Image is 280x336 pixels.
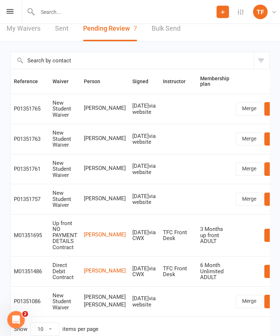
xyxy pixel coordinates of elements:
[84,302,126,308] span: [PERSON_NAME]
[52,77,77,86] button: Waiver
[132,296,156,308] div: [DATE] via website
[14,323,98,336] div: Show
[22,311,28,317] span: 2
[7,311,25,329] iframe: Intercom live chat
[132,103,156,115] div: [DATE] via website
[163,79,194,85] span: Instructor
[84,294,126,301] span: [PERSON_NAME]
[132,77,156,86] button: Signed
[83,16,137,42] button: Pending Review7
[84,232,126,238] a: [PERSON_NAME]
[52,130,77,148] div: New Student Waiver
[35,7,217,17] input: Search...
[14,233,46,239] div: M01351695
[7,16,40,42] a: My Waivers
[52,263,77,281] div: Direct Debit Contract
[55,16,69,42] a: Sent
[163,230,194,242] div: TFC Front Desk
[84,105,126,112] span: [PERSON_NAME]
[200,227,229,245] div: 3 Months up front ADULT
[132,134,156,146] div: [DATE] via website
[14,299,46,305] div: P01351086
[84,196,126,202] span: [PERSON_NAME]
[236,295,262,308] a: Merge
[14,166,46,173] div: P01351761
[14,106,46,112] div: P01351765
[84,79,108,85] span: Person
[236,103,262,116] a: Merge
[133,25,137,32] span: 7
[152,16,180,42] a: Bulk Send
[14,197,46,203] div: P01351757
[14,77,46,86] button: Reference
[52,221,77,251] div: Up front NO PAYMENT DETAILS Contract
[14,79,46,85] span: Reference
[14,269,46,275] div: M01351486
[52,161,77,179] div: New Student Waiver
[84,166,126,172] span: [PERSON_NAME]
[52,190,77,209] div: New Student Waiver
[132,79,156,85] span: Signed
[163,77,194,86] button: Instructor
[253,5,268,19] div: TF
[132,194,156,206] div: [DATE] via website
[132,230,156,242] div: [DATE] via CWX
[84,268,126,274] a: [PERSON_NAME]
[236,163,262,176] a: Merge
[62,327,98,333] div: items per page
[132,163,156,175] div: [DATE] via website
[236,133,262,146] a: Merge
[84,136,126,142] span: [PERSON_NAME]
[52,100,77,119] div: New Student Waiver
[236,193,262,206] a: Merge
[197,70,233,94] th: Membership plan
[52,79,77,85] span: Waiver
[200,263,229,281] div: 6 Month Unlimited ADULT
[52,293,77,311] div: New Student Waiver
[132,266,156,278] div: [DATE] via CWX
[14,136,46,143] div: P01351763
[84,77,108,86] button: Person
[163,266,194,278] div: TFC Front Desk
[11,53,254,69] input: Search by contact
